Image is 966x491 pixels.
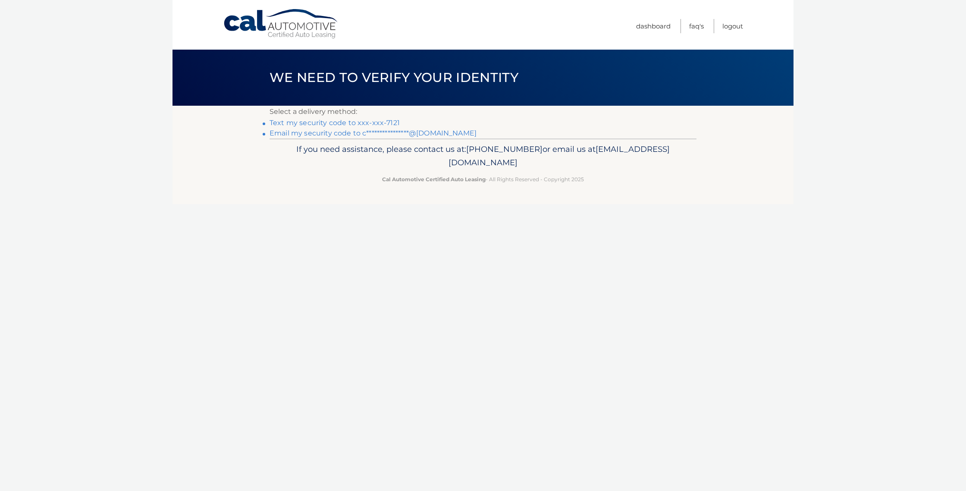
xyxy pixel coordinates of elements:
[382,176,486,183] strong: Cal Automotive Certified Auto Leasing
[223,9,339,39] a: Cal Automotive
[636,19,671,33] a: Dashboard
[275,175,691,184] p: - All Rights Reserved - Copyright 2025
[275,142,691,170] p: If you need assistance, please contact us at: or email us at
[689,19,704,33] a: FAQ's
[270,119,400,127] a: Text my security code to xxx-xxx-7121
[270,106,696,118] p: Select a delivery method:
[722,19,743,33] a: Logout
[466,144,543,154] span: [PHONE_NUMBER]
[270,69,518,85] span: We need to verify your identity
